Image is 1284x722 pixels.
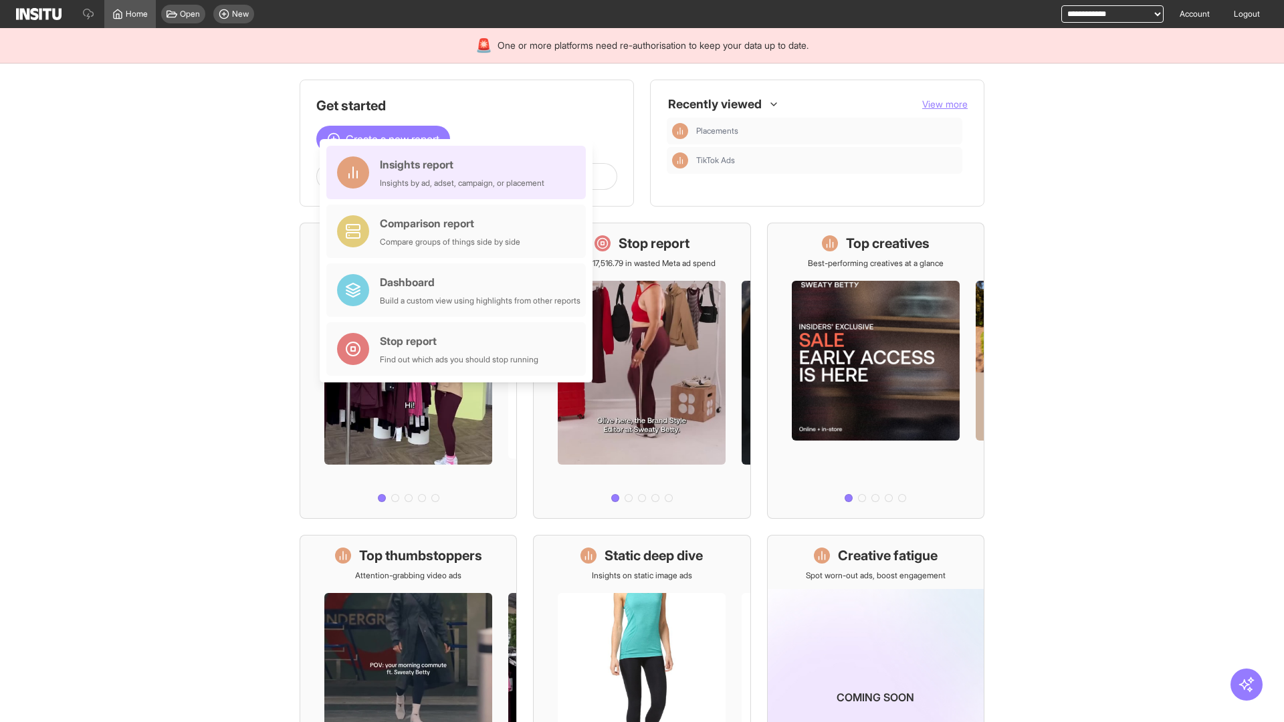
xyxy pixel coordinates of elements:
div: Stop report [380,333,538,349]
p: Attention-grabbing video ads [355,570,461,581]
span: Home [126,9,148,19]
div: Insights by ad, adset, campaign, or placement [380,178,544,189]
span: New [232,9,249,19]
span: Placements [696,126,957,136]
a: Stop reportSave £17,516.79 in wasted Meta ad spend [533,223,750,519]
p: Best-performing creatives at a glance [808,258,944,269]
h1: Stop report [619,234,689,253]
h1: Top creatives [846,234,930,253]
div: Comparison report [380,215,520,231]
div: Dashboard [380,274,580,290]
div: 🚨 [475,36,492,55]
div: Build a custom view using highlights from other reports [380,295,580,306]
div: Insights [672,152,688,168]
img: Logo [16,8,62,20]
div: Compare groups of things side by side [380,237,520,247]
a: What's live nowSee all active ads instantly [300,223,517,519]
p: Insights on static image ads [592,570,692,581]
div: Find out which ads you should stop running [380,354,538,365]
span: TikTok Ads [696,155,735,166]
span: One or more platforms need re-authorisation to keep your data up to date. [498,39,809,52]
p: Save £17,516.79 in wasted Meta ad spend [568,258,716,269]
span: Open [180,9,200,19]
span: TikTok Ads [696,155,957,166]
a: Top creativesBest-performing creatives at a glance [767,223,984,519]
h1: Top thumbstoppers [359,546,482,565]
span: View more [922,98,968,110]
button: Create a new report [316,126,450,152]
span: Create a new report [346,131,439,147]
span: Placements [696,126,738,136]
button: View more [922,98,968,111]
div: Insights report [380,156,544,172]
div: Insights [672,123,688,139]
h1: Get started [316,96,617,115]
h1: Static deep dive [605,546,703,565]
